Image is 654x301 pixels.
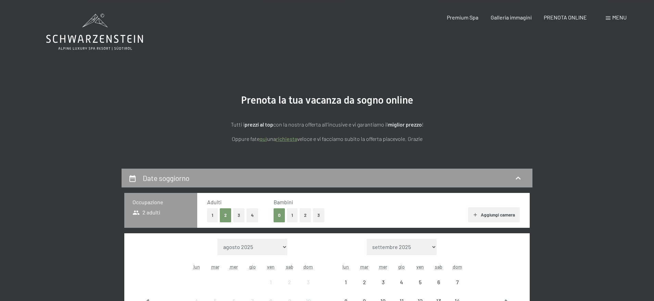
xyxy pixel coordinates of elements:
div: arrivo/check-in non effettuabile [337,273,355,291]
p: Oppure fate una veloce e vi facciamo subito la offerta piacevole. Grazie [156,134,498,143]
span: Menu [612,14,627,21]
button: 3 [313,208,324,222]
h3: Occupazione [133,198,189,206]
a: richiesta [276,135,297,142]
a: quì [260,135,267,142]
a: Galleria immagini [491,14,532,21]
abbr: sabato [286,264,293,270]
div: arrivo/check-in non effettuabile [429,273,448,291]
div: Wed Sep 03 2025 [374,273,392,291]
div: 6 [430,279,447,297]
div: arrivo/check-in non effettuabile [411,273,429,291]
button: 0 [274,208,285,222]
div: 1 [262,279,279,297]
abbr: giovedì [249,264,256,270]
div: arrivo/check-in non effettuabile [374,273,392,291]
div: Mon Sep 01 2025 [337,273,355,291]
div: Fri Aug 01 2025 [262,273,280,291]
div: 5 [412,279,429,297]
div: 3 [300,279,317,297]
div: arrivo/check-in non effettuabile [392,273,411,291]
abbr: venerdì [416,264,424,270]
abbr: venerdì [267,264,275,270]
abbr: mercoledì [379,264,387,270]
div: 3 [374,279,391,297]
abbr: lunedì [193,264,200,270]
a: PRENOTA ONLINE [544,14,587,21]
abbr: giovedì [398,264,405,270]
button: Aggiungi camera [468,207,520,222]
div: arrivo/check-in non effettuabile [280,273,299,291]
strong: miglior prezzo [388,121,422,128]
div: 2 [356,279,373,297]
div: 1 [337,279,354,297]
button: 1 [287,208,298,222]
abbr: sabato [435,264,442,270]
div: Sun Aug 03 2025 [299,273,317,291]
strong: prezzi al top [244,121,273,128]
div: arrivo/check-in non effettuabile [262,273,280,291]
button: 2 [300,208,311,222]
div: Fri Sep 05 2025 [411,273,429,291]
abbr: martedì [211,264,219,270]
span: Prenota la tua vacanza da sogno online [241,94,413,106]
span: Adulti [207,199,222,205]
div: Sat Sep 06 2025 [429,273,448,291]
abbr: domenica [453,264,462,270]
button: 3 [233,208,244,222]
div: arrivo/check-in non effettuabile [355,273,374,291]
button: 1 [207,208,218,222]
span: Bambini [274,199,293,205]
a: Premium Spa [447,14,478,21]
div: arrivo/check-in non effettuabile [448,273,467,291]
div: 7 [449,279,466,297]
abbr: domenica [303,264,313,270]
div: Tue Sep 02 2025 [355,273,374,291]
span: 2 adulti [133,209,160,216]
div: Sat Aug 02 2025 [280,273,299,291]
div: Thu Sep 04 2025 [392,273,411,291]
div: Sun Sep 07 2025 [448,273,467,291]
div: arrivo/check-in non effettuabile [299,273,317,291]
div: 2 [281,279,298,297]
abbr: martedì [360,264,368,270]
p: Tutti i con la nostra offerta all'incusive e vi garantiamo il ! [156,120,498,129]
abbr: mercoledì [230,264,238,270]
button: 2 [220,208,231,222]
abbr: lunedì [342,264,349,270]
h2: Date soggiorno [143,174,189,182]
div: 4 [393,279,410,297]
button: 4 [247,208,258,222]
